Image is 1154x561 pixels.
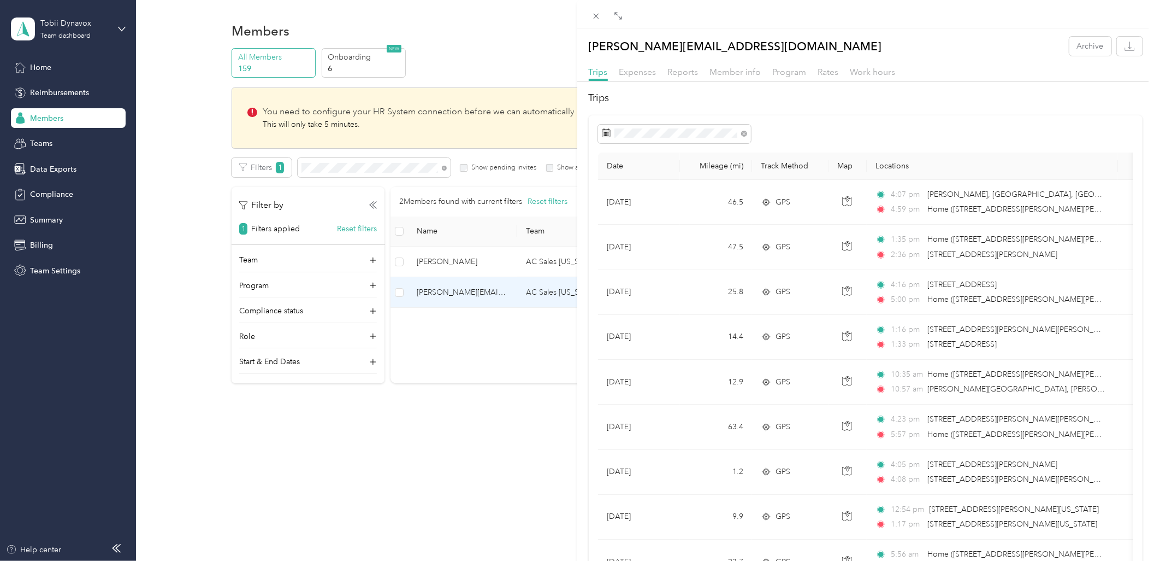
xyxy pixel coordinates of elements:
[891,413,922,425] span: 4:23 pm
[930,505,1099,514] span: [STREET_ADDRESS][PERSON_NAME][US_STATE]
[680,495,752,540] td: 9.9
[867,153,1118,180] th: Locations
[680,153,752,180] th: Mileage (mi)
[927,550,1146,559] span: Home ([STREET_ADDRESS][PERSON_NAME][PERSON_NAME])
[891,548,922,560] span: 5:56 am
[927,460,1057,469] span: [STREET_ADDRESS][PERSON_NAME]
[776,421,790,433] span: GPS
[598,450,680,495] td: [DATE]
[598,315,680,360] td: [DATE]
[680,180,752,225] td: 46.5
[927,414,1118,424] span: [STREET_ADDRESS][PERSON_NAME][PERSON_NAME]
[710,67,761,77] span: Member info
[828,153,867,180] th: Map
[598,405,680,449] td: [DATE]
[598,270,680,315] td: [DATE]
[927,280,997,289] span: [STREET_ADDRESS]
[891,518,922,530] span: 1:17 pm
[776,376,790,388] span: GPS
[850,67,896,77] span: Work hours
[927,370,1146,379] span: Home ([STREET_ADDRESS][PERSON_NAME][PERSON_NAME])
[668,67,699,77] span: Reports
[891,383,922,395] span: 10:57 am
[891,294,922,306] span: 5:00 pm
[891,279,922,291] span: 4:16 pm
[589,91,1143,106] h2: Trips
[927,295,1146,304] span: Home ([STREET_ADDRESS][PERSON_NAME][PERSON_NAME])
[927,340,997,349] span: [STREET_ADDRESS]
[589,67,608,77] span: Trips
[891,429,922,441] span: 5:57 pm
[891,203,922,215] span: 4:59 pm
[619,67,656,77] span: Expenses
[891,324,922,336] span: 1:16 pm
[891,504,925,516] span: 12:54 pm
[891,338,922,350] span: 1:33 pm
[598,225,680,270] td: [DATE]
[891,249,922,261] span: 2:36 pm
[927,250,1057,259] span: [STREET_ADDRESS][PERSON_NAME]
[598,180,680,225] td: [DATE]
[927,204,1146,214] span: Home ([STREET_ADDRESS][PERSON_NAME][PERSON_NAME])
[680,315,752,360] td: 14.4
[598,495,680,540] td: [DATE]
[1069,37,1111,56] button: Archive
[773,67,807,77] span: Program
[776,466,790,478] span: GPS
[776,196,790,208] span: GPS
[818,67,839,77] span: Rates
[776,241,790,253] span: GPS
[891,459,922,471] span: 4:05 pm
[752,153,828,180] th: Track Method
[680,450,752,495] td: 1.2
[680,405,752,449] td: 63.4
[891,189,922,201] span: 4:07 pm
[927,475,1118,484] span: [STREET_ADDRESS][PERSON_NAME][PERSON_NAME]
[680,270,752,315] td: 25.8
[598,360,680,405] td: [DATE]
[776,511,790,523] span: GPS
[598,153,680,180] th: Date
[891,369,922,381] span: 10:35 am
[680,225,752,270] td: 47.5
[776,286,790,298] span: GPS
[589,37,882,56] p: [PERSON_NAME][EMAIL_ADDRESS][DOMAIN_NAME]
[891,474,922,486] span: 4:08 pm
[927,519,1097,529] span: [STREET_ADDRESS][PERSON_NAME][US_STATE]
[927,190,1154,199] span: [PERSON_NAME], [GEOGRAPHIC_DATA], [GEOGRAPHIC_DATA]
[927,430,1146,439] span: Home ([STREET_ADDRESS][PERSON_NAME][PERSON_NAME])
[680,360,752,405] td: 12.9
[776,331,790,343] span: GPS
[927,235,1146,244] span: Home ([STREET_ADDRESS][PERSON_NAME][PERSON_NAME])
[1093,500,1154,561] iframe: Everlance-gr Chat Button Frame
[891,233,922,246] span: 1:35 pm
